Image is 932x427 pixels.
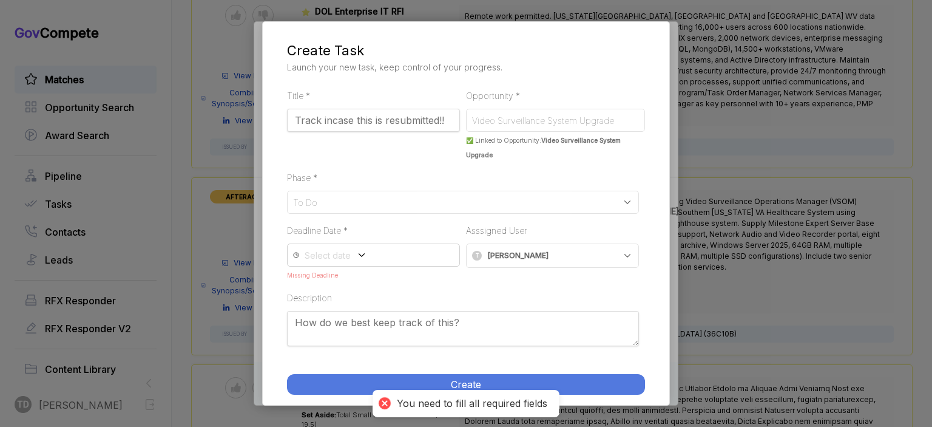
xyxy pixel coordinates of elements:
label: Title [287,91,310,101]
span: Missing Deadline [287,272,338,279]
label: Opportunity [466,91,520,101]
span: Select date [305,249,351,262]
span: ✅ Linked to Opportunity: [466,137,621,159]
input: Custom title [287,109,460,132]
label: Deadline Date [287,225,348,236]
b: Video Surveillance System Upgrade [466,137,621,159]
p: Launch your new task, keep control of your progress. [287,61,645,73]
span: T [476,252,479,259]
span: To Do [293,196,317,209]
h3: Create Task [287,41,640,61]
button: Create [287,374,645,395]
span: Video Surveillance System Upgrade [472,114,614,127]
label: Asssigned User [466,225,527,236]
span: [PERSON_NAME] [488,250,549,261]
label: Description [287,293,332,303]
div: You need to fill all required fields [397,397,547,410]
label: Phase [287,173,317,183]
